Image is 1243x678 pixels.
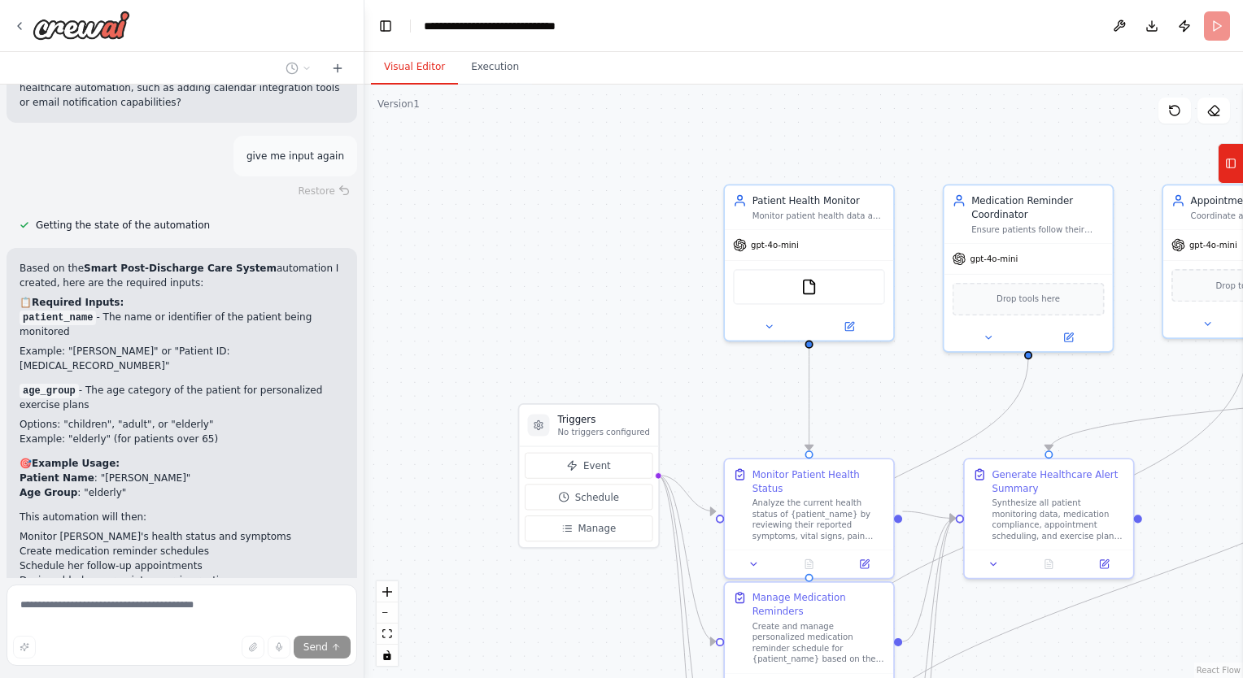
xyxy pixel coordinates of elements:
[971,193,1104,221] div: Medication Reminder Coordinator
[242,636,264,658] button: Upload files
[971,224,1104,234] div: Ensure patients follow their medication schedules by sending personalized reminders and tracking ...
[374,15,397,37] button: Hide left sidebar
[723,458,895,579] div: Monitor Patient Health StatusAnalyze the current health status of {patient_name} by reviewing the...
[525,484,652,510] button: Schedule
[943,185,1114,353] div: Medication Reminder CoordinatorEnsure patients follow their medication schedules by sending perso...
[325,59,351,78] button: Start a new chat
[902,511,955,648] g: Edge from 1fb54d76-f038-47c4-a0b7-ede32098ae09 to 0e23adb9-7beb-49f4-baa4-716f313d8910
[525,453,652,479] button: Event
[36,219,210,232] span: Getting the state of the automation
[802,359,1035,574] g: Edge from c1a66ec3-4d2c-4c1e-892f-f04f3245028a to 1fb54d76-f038-47c4-a0b7-ede32098ae09
[992,498,1124,541] div: Synthesize all patient monitoring data, medication compliance, appointment scheduling, and exerci...
[377,624,398,645] button: fit view
[1197,666,1241,675] a: React Flow attribution
[20,432,344,446] li: Example: "elderly" (for patients over 65)
[32,297,124,308] strong: Required Inputs:
[20,311,96,325] code: patient_name
[20,485,344,500] li: : "elderly"
[752,193,885,207] div: Patient Health Monitor
[802,347,816,450] g: Edge from 44932ebf-6c52-45d9-81ae-f591e14a3ced to 3bb208ec-e908-49cd-b4b8-e1f5bcdf50d1
[33,11,130,40] img: Logo
[20,384,79,398] code: age_group
[303,641,328,654] span: Send
[578,522,616,536] span: Manage
[377,581,398,666] div: React Flow controls
[20,529,344,544] li: Monitor [PERSON_NAME]'s health status and symptoms
[20,544,344,558] li: Create medication reminder schedules
[752,591,885,619] div: Manage Medication Reminders
[752,467,885,495] div: Monitor Patient Health Status
[525,515,652,541] button: Manage
[992,467,1124,495] div: Generate Healthcare Alert Summary
[751,240,799,250] span: gpt-4o-mini
[377,581,398,602] button: zoom in
[800,279,817,295] img: FileReadTool
[20,344,344,373] li: Example: "[PERSON_NAME]" or "Patient ID: [MEDICAL_RECORD_NUMBER]"
[20,456,344,471] h2: 🎯
[20,310,344,339] p: - The name or identifier of the patient being monitored
[963,458,1135,579] div: Generate Healthcare Alert SummarySynthesize all patient monitoring data, medication compliance, a...
[20,472,94,484] strong: Patient Name
[371,50,458,85] button: Visual Editor
[752,211,885,221] div: Monitor patient health data and symptoms to detect early warning signs of complications that coul...
[279,59,318,78] button: Switch to previous chat
[294,636,351,658] button: Send
[902,505,955,525] g: Edge from 3bb208ec-e908-49cd-b4b8-e1f5bcdf50d1 to 0e23adb9-7beb-49f4-baa4-716f313d8910
[268,636,290,658] button: Click to speak your automation idea
[377,602,398,624] button: zoom out
[1189,240,1237,250] span: gpt-4o-mini
[377,98,420,111] div: Version 1
[575,490,619,504] span: Schedule
[32,458,120,469] strong: Example Usage:
[20,487,77,498] strong: Age Group
[1080,556,1127,572] button: Open in side panel
[20,383,344,412] p: - The age category of the patient for personalized exercise plans
[752,621,885,665] div: Create and manage personalized medication reminder schedule for {patient_name} based on their cur...
[20,510,344,524] p: This automation will then:
[841,556,888,572] button: Open in side panel
[20,471,344,485] li: : "[PERSON_NAME]"
[1030,329,1107,346] button: Open in side panel
[246,149,344,163] p: give me input again
[20,66,344,110] p: Would you like me to enhance any specific aspect of this healthcare automation, such as adding ca...
[20,558,344,573] li: Schedule her follow-up appointments
[723,185,895,342] div: Patient Health MonitorMonitor patient health data and symptoms to detect early warning signs of c...
[752,498,885,541] div: Analyze the current health status of {patient_name} by reviewing their reported symptoms, vital s...
[377,645,398,666] button: toggle interactivity
[20,295,344,310] h2: 📋
[13,636,36,658] button: Improve this prompt
[657,468,716,519] g: Edge from triggers to 3bb208ec-e908-49cd-b4b8-e1f5bcdf50d1
[20,573,344,588] li: Design elderly-appropriate exercise routines
[558,427,650,437] p: No triggers configured
[970,254,1018,264] span: gpt-4o-mini
[20,417,344,432] li: Options: "children", "adult", or "elderly"
[518,403,660,549] div: TriggersNo triggers configuredEventScheduleManage
[810,319,888,335] button: Open in side panel
[458,50,532,85] button: Execution
[1020,556,1078,572] button: No output available
[997,293,1060,306] span: Drop tools here
[424,18,601,34] nav: breadcrumb
[558,413,650,427] h3: Triggers
[20,261,344,290] p: Based on the automation I created, here are the required inputs:
[583,459,611,472] span: Event
[780,556,838,572] button: No output available
[84,263,277,274] strong: Smart Post-Discharge Care System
